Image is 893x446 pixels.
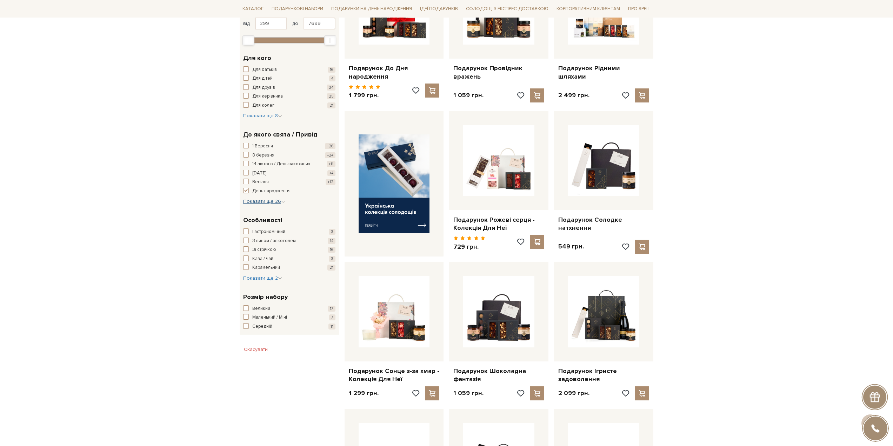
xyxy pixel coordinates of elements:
[453,216,544,232] a: Подарунок Рожеві серця - Колекція Для Неї
[243,275,282,282] button: Показати ще 2
[252,161,310,168] span: 14 лютого / День закоханих
[243,238,335,245] button: З вином / алкоголем 14
[243,152,335,159] button: 8 березня +24
[325,152,335,158] span: +24
[558,367,649,384] a: Подарунок Ігристе задоволення
[252,93,283,100] span: Для керівника
[252,323,272,330] span: Середній
[243,215,282,225] span: Особливості
[328,324,335,329] span: 11
[417,4,461,14] span: Ідеї подарунків
[243,305,335,312] button: Великий 17
[243,170,335,177] button: [DATE] +4
[324,35,336,45] div: Max
[243,75,335,82] button: Для дітей 4
[243,228,335,235] button: Гастрономічний 3
[252,66,277,73] span: Для батьків
[329,256,335,262] span: 3
[328,247,335,253] span: 16
[252,255,273,262] span: Кава / чай
[243,161,335,168] button: 14 лютого / День закоханих +11
[252,179,269,186] span: Весілля
[243,198,285,205] button: Показати ще 26
[292,20,298,27] span: до
[252,75,273,82] span: Для дітей
[304,18,335,29] input: Ціна
[243,264,335,271] button: Карамельний 21
[453,389,484,397] p: 1 059 грн.
[252,305,270,312] span: Великий
[243,102,335,109] button: Для колег 21
[558,216,649,232] a: Подарунок Солодке натхнення
[252,152,274,159] span: 8 березня
[243,179,335,186] button: Весілля +12
[252,143,273,150] span: 1 Вересня
[255,18,287,29] input: Ціна
[243,255,335,262] button: Кава / чай 3
[349,367,440,384] a: Подарунок Сонце з-за хмар - Колекція Для Неї
[558,64,649,81] a: Подарунок Рідними шляхами
[558,389,589,397] p: 2 099 грн.
[243,66,335,73] button: Для батьків 16
[554,3,623,15] a: Корпоративним клієнтам
[328,306,335,312] span: 17
[252,238,296,245] span: З вином / алкоголем
[625,4,653,14] span: Про Spell
[325,143,335,149] span: +26
[252,102,274,109] span: Для колег
[252,84,275,91] span: Для друзів
[252,264,280,271] span: Карамельний
[252,228,285,235] span: Гастрономічний
[269,4,326,14] span: Подарункові набори
[243,113,282,119] span: Показати ще 8
[327,265,335,271] span: 21
[243,314,335,321] button: Маленький / Міні 7
[329,75,335,81] span: 4
[327,170,335,176] span: +4
[243,20,250,27] span: від
[243,198,285,204] span: Показати ще 26
[329,229,335,235] span: 3
[243,143,335,150] button: 1 Вересня +26
[240,4,266,14] span: Каталог
[328,238,335,244] span: 14
[349,64,440,81] a: Подарунок До Дня народження
[252,188,291,195] span: День народження
[240,344,272,355] button: Скасувати
[243,188,335,195] button: День народження
[359,134,430,233] img: banner
[453,91,484,99] p: 1 059 грн.
[242,35,254,45] div: Min
[243,130,318,139] span: До якого свята / Привід
[453,367,544,384] a: Подарунок Шоколадна фантазія
[327,102,335,108] span: 21
[329,314,335,320] span: 7
[252,246,276,253] span: Зі стрічкою
[327,93,335,99] span: 25
[463,3,551,15] a: Солодощі з експрес-доставкою
[349,389,379,397] p: 1 299 грн.
[453,243,485,251] p: 729 грн.
[326,179,335,185] span: +12
[328,67,335,73] span: 16
[453,64,544,81] a: Подарунок Провідник вражень
[243,323,335,330] button: Середній 11
[243,246,335,253] button: Зі стрічкою 16
[252,170,266,177] span: [DATE]
[243,275,282,281] span: Показати ще 2
[243,292,288,302] span: Розмір набору
[327,161,335,167] span: +11
[349,91,381,99] p: 1 799 грн.
[243,93,335,100] button: Для керівника 25
[558,91,589,99] p: 2 499 грн.
[243,112,282,119] button: Показати ще 8
[243,53,271,63] span: Для кого
[328,4,415,14] span: Подарунки на День народження
[252,314,287,321] span: Маленький / Міні
[243,84,335,91] button: Для друзів 34
[558,242,584,251] p: 549 грн.
[327,85,335,91] span: 34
